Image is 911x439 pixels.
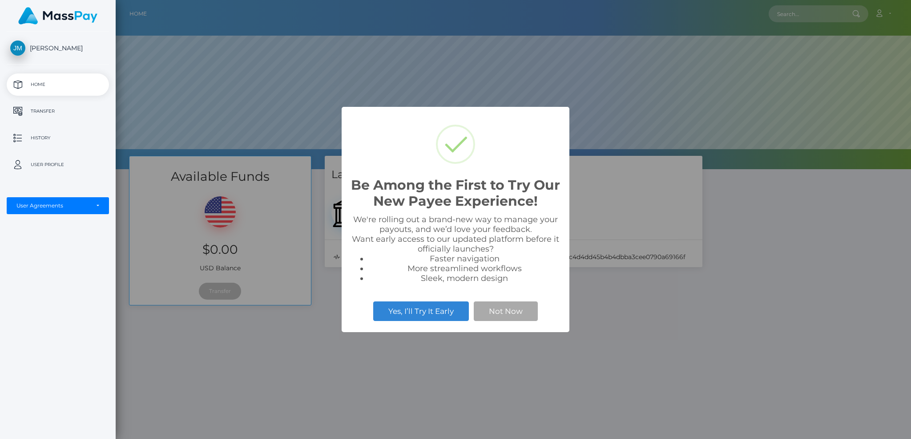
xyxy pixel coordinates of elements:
p: Home [10,78,105,91]
li: More streamlined workflows [368,264,560,273]
p: Transfer [10,105,105,118]
li: Faster navigation [368,254,560,264]
button: Not Now [474,301,538,321]
div: User Agreements [16,202,89,209]
div: We're rolling out a brand-new way to manage your payouts, and we’d love your feedback. Want early... [351,215,560,283]
span: [PERSON_NAME] [7,44,109,52]
img: MassPay [18,7,97,24]
button: User Agreements [7,197,109,214]
h2: Be Among the First to Try Our New Payee Experience! [351,177,560,209]
p: History [10,131,105,145]
li: Sleek, modern design [368,273,560,283]
p: User Profile [10,158,105,171]
button: Yes, I’ll Try It Early [373,301,469,321]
